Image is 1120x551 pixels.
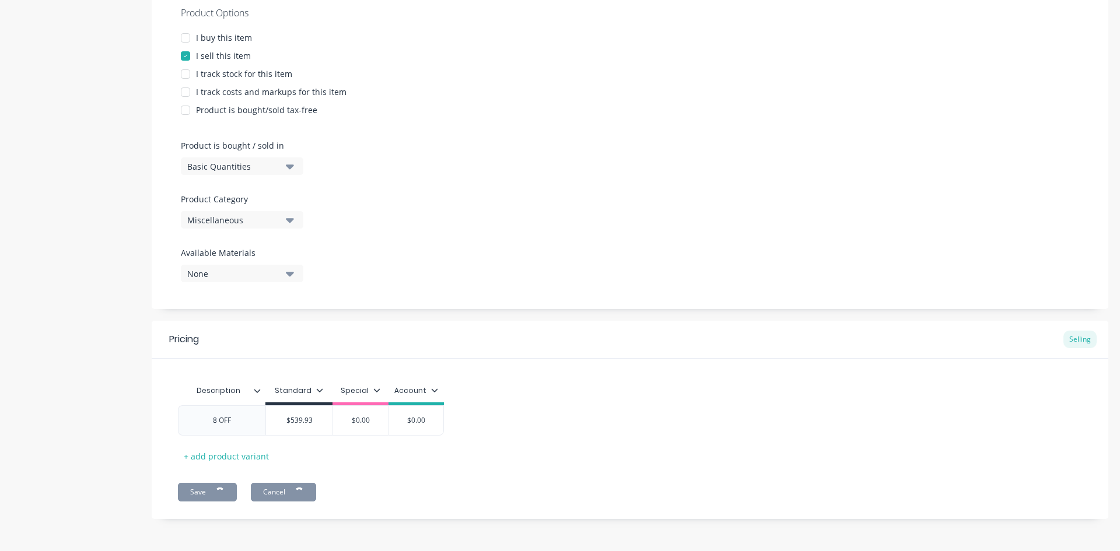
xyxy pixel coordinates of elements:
div: $0.00 [331,406,390,435]
button: None [181,265,303,282]
div: Special [341,385,380,396]
div: None [187,268,281,280]
div: 8 OFF$539.93$0.00$0.00 [178,405,444,436]
button: Basic Quantities [181,157,303,175]
label: Product Category [181,193,297,205]
div: + add product variant [178,447,275,465]
div: I sell this item [196,50,251,62]
div: Selling [1063,331,1097,348]
label: Product is bought / sold in [181,139,297,152]
div: 8 OFF [193,413,251,428]
button: Save [178,483,237,501]
div: Miscellaneous [187,214,281,226]
div: Account [394,385,438,396]
div: Description [178,379,265,402]
div: Product is bought/sold tax-free [196,104,317,116]
div: Basic Quantities [187,160,281,173]
div: Description [178,376,258,405]
div: $0.00 [387,406,445,435]
div: I track costs and markups for this item [196,86,346,98]
label: Available Materials [181,247,303,259]
div: I buy this item [196,31,252,44]
button: Miscellaneous [181,211,303,229]
div: I track stock for this item [196,68,292,80]
div: Product Options [181,6,1079,20]
div: Pricing [169,332,199,346]
div: $539.93 [266,406,332,435]
div: Standard [275,385,323,396]
button: Cancel [251,483,316,501]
